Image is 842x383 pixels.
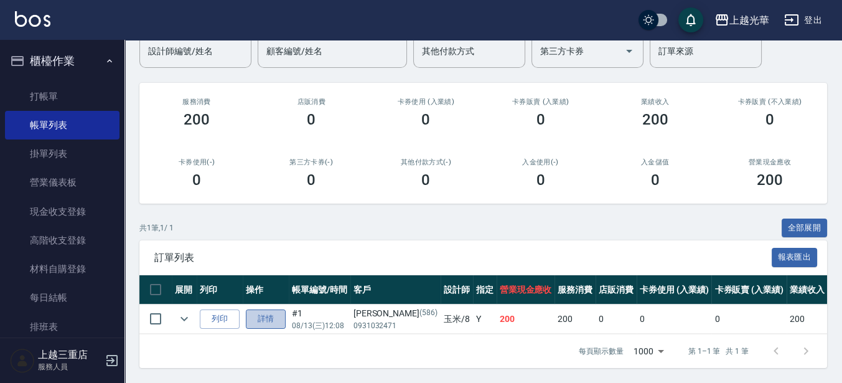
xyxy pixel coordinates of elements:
[772,251,818,263] a: 報表匯出
[383,98,468,106] h2: 卡券使用 (入業績)
[421,171,430,189] h3: 0
[651,171,660,189] h3: 0
[307,111,316,128] h3: 0
[5,283,119,312] a: 每日結帳
[184,111,210,128] h3: 200
[154,252,772,264] span: 訂單列表
[711,275,787,305] th: 卡券販賣 (入業績)
[139,222,174,234] p: 共 1 筆, 1 / 1
[554,305,596,334] td: 200
[246,310,286,329] a: 詳情
[473,305,497,334] td: Y
[289,275,350,305] th: 帳單編號/時間
[292,320,347,331] p: 08/13 (三) 12:08
[175,310,194,328] button: expand row
[727,98,812,106] h2: 卡券販賣 (不入業績)
[154,158,239,166] h2: 卡券使用(-)
[15,11,50,27] img: Logo
[709,7,774,33] button: 上越光華
[269,158,353,166] h2: 第三方卡券(-)
[154,98,239,106] h3: 服務消費
[678,7,703,32] button: save
[619,41,639,61] button: Open
[498,98,582,106] h2: 卡券販賣 (入業績)
[613,98,698,106] h2: 業績收入
[637,305,712,334] td: 0
[782,219,828,238] button: 全部展開
[5,45,119,77] button: 櫃檯作業
[197,275,243,305] th: 列印
[613,158,698,166] h2: 入金儲值
[757,171,783,189] h3: 200
[192,171,201,189] h3: 0
[38,361,101,372] p: 服務人員
[5,226,119,255] a: 高階收支登錄
[642,111,668,128] h3: 200
[729,12,769,28] div: 上越光華
[5,255,119,283] a: 材料自購登錄
[727,158,812,166] h2: 營業現金應收
[637,275,712,305] th: 卡券使用 (入業績)
[554,275,596,305] th: 服務消費
[536,171,545,189] h3: 0
[10,348,35,373] img: Person
[498,158,582,166] h2: 入金使用(-)
[353,307,437,320] div: [PERSON_NAME]
[772,248,818,267] button: 報表匯出
[419,307,437,320] p: (586)
[579,346,624,357] p: 每頁顯示數量
[307,171,316,189] h3: 0
[200,310,240,329] button: 列印
[497,305,555,334] td: 200
[353,320,437,331] p: 0931032471
[421,111,430,128] h3: 0
[243,275,289,305] th: 操作
[289,305,350,334] td: #1
[711,305,787,334] td: 0
[787,275,828,305] th: 業績收入
[38,349,101,361] h5: 上越三重店
[596,275,637,305] th: 店販消費
[350,275,441,305] th: 客戶
[5,168,119,197] a: 營業儀表板
[536,111,545,128] h3: 0
[688,346,749,357] p: 第 1–1 筆 共 1 筆
[473,275,497,305] th: 指定
[5,82,119,111] a: 打帳單
[441,275,473,305] th: 設計師
[629,334,668,368] div: 1000
[596,305,637,334] td: 0
[765,111,774,128] h3: 0
[383,158,468,166] h2: 其他付款方式(-)
[5,197,119,226] a: 現金收支登錄
[269,98,353,106] h2: 店販消費
[5,313,119,341] a: 排班表
[5,111,119,139] a: 帳單列表
[497,275,555,305] th: 營業現金應收
[172,275,197,305] th: 展開
[5,139,119,168] a: 掛單列表
[787,305,828,334] td: 200
[779,9,827,32] button: 登出
[441,305,473,334] td: 玉米 /8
